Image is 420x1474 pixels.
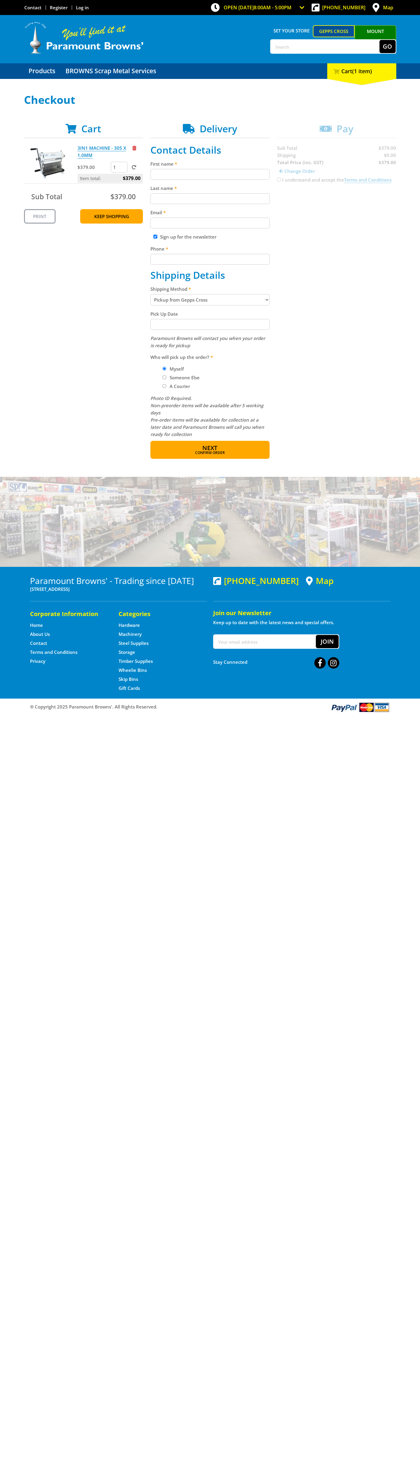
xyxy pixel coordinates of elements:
[110,192,136,201] span: $379.00
[30,631,50,637] a: Go to the About Us page
[313,25,355,37] a: Gepps Cross
[150,144,270,156] h2: Contact Details
[352,68,372,75] span: (1 item)
[77,174,143,183] p: Item total:
[30,610,107,618] h5: Corporate Information
[24,21,144,54] img: Paramount Browns'
[24,94,396,106] h1: Checkout
[306,576,334,586] a: View a map of Gepps Cross location
[379,40,396,53] button: Go
[150,335,265,348] em: Paramount Browns will contact you when your order is ready for pickup
[30,658,45,664] a: Go to the Privacy page
[150,254,270,265] input: Please enter your telephone number.
[119,640,149,646] a: Go to the Steel Supplies page
[24,209,56,224] a: Print
[24,5,41,11] a: Go to the Contact page
[254,4,292,11] span: 8:00am - 5:00pm
[316,635,339,648] button: Join
[24,63,60,79] a: Go to the Products page
[119,649,135,655] a: Go to the Storage page
[150,319,270,330] input: Please select a pick up date.
[271,40,379,53] input: Search
[150,218,270,228] input: Please enter your email address.
[150,294,270,305] select: Please select a shipping method.
[123,174,141,183] span: $379.00
[213,655,339,669] div: Stay Connected
[150,269,270,281] h2: Shipping Details
[327,63,396,79] div: Cart
[150,245,270,252] label: Phone
[61,63,161,79] a: Go to the BROWNS Scrap Metal Services page
[77,145,126,158] a: 3IN1 MACHINE - 305 X 1.0MM
[50,5,68,11] a: Go to the registration page
[213,619,390,626] p: Keep up to date with the latest news and special offers.
[150,185,270,192] label: Last name
[119,631,142,637] a: Go to the Machinery page
[214,635,316,648] input: Your email address
[150,310,270,317] label: Pick Up Date
[168,372,202,383] label: Someone Else
[168,364,186,374] label: Myself
[31,192,62,201] span: Sub Total
[150,441,270,459] button: Next Confirm order
[119,622,140,628] a: Go to the Hardware page
[162,384,166,388] input: Please select who will pick up the order.
[30,585,207,593] p: [STREET_ADDRESS]
[119,610,195,618] h5: Categories
[30,640,47,646] a: Go to the Contact page
[150,160,270,167] label: First name
[30,576,207,585] h3: Paramount Browns' - Trading since [DATE]
[30,649,77,655] a: Go to the Terms and Conditions page
[162,367,166,371] input: Please select who will pick up the order.
[200,122,237,135] span: Delivery
[150,193,270,204] input: Please enter your last name.
[76,5,89,11] a: Log in
[132,145,136,151] a: Remove from cart
[150,395,264,437] em: Photo ID Required. Non-preorder items will be available after 5 working days Pre-order items will...
[119,676,138,682] a: Go to the Skip Bins page
[330,702,390,713] img: PayPal, Mastercard, Visa accepted
[119,667,147,673] a: Go to the Wheelie Bins page
[168,381,192,391] label: A Courier
[150,285,270,293] label: Shipping Method
[81,122,101,135] span: Cart
[270,25,313,36] span: Set your store
[119,685,140,691] a: Go to the Gift Cards page
[163,451,257,455] span: Confirm order
[162,375,166,379] input: Please select who will pick up the order.
[30,622,43,628] a: Go to the Home page
[24,702,396,713] div: ® Copyright 2025 Paramount Browns'. All Rights Reserved.
[150,169,270,180] input: Please enter your first name.
[30,144,66,180] img: 3IN1 MACHINE - 305 X 1.0MM
[77,164,110,171] p: $379.00
[213,576,299,585] div: [PHONE_NUMBER]
[80,209,143,224] a: Keep Shopping
[150,353,270,361] label: Who will pick up the order?
[224,4,292,11] span: OPEN [DATE]
[202,444,217,452] span: Next
[213,609,390,617] h5: Join our Newsletter
[150,209,270,216] label: Email
[160,234,216,240] label: Sign up for the newsletter
[355,25,396,48] a: Mount [PERSON_NAME]
[119,658,153,664] a: Go to the Timber Supplies page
